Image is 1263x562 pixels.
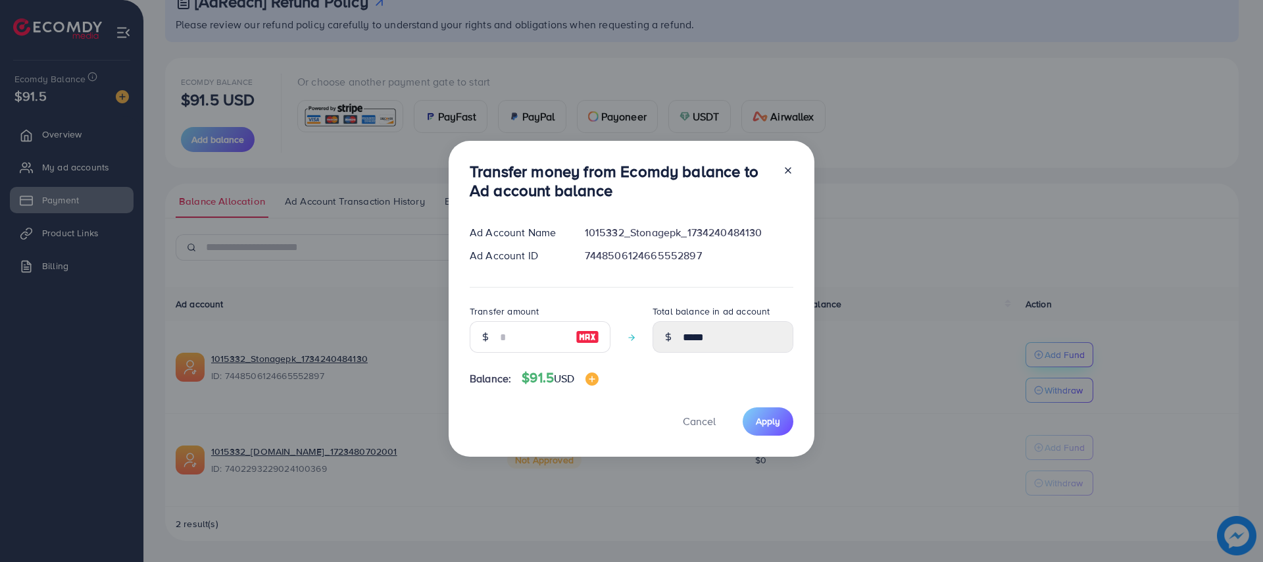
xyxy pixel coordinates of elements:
[554,371,574,386] span: USD
[585,372,599,386] img: image
[743,407,793,436] button: Apply
[470,371,511,386] span: Balance:
[576,329,599,345] img: image
[574,225,804,240] div: 1015332_Stonagepk_1734240484130
[470,162,772,200] h3: Transfer money from Ecomdy balance to Ad account balance
[683,414,716,428] span: Cancel
[756,415,780,428] span: Apply
[459,225,574,240] div: Ad Account Name
[653,305,770,318] label: Total balance in ad account
[459,248,574,263] div: Ad Account ID
[522,370,598,386] h4: $91.5
[574,248,804,263] div: 7448506124665552897
[666,407,732,436] button: Cancel
[470,305,539,318] label: Transfer amount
